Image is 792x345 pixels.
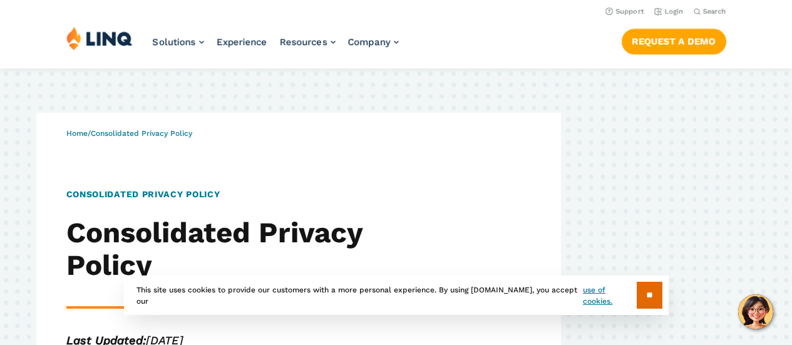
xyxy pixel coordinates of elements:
span: Consolidated Privacy Policy [91,129,192,138]
a: Support [605,8,644,16]
h2: Consolidated Privacy Policy [66,217,371,282]
button: Open Search Bar [694,7,726,16]
span: Company [348,36,391,48]
h1: Consolidated Privacy Policy [66,188,371,201]
nav: Primary Navigation [153,26,399,68]
span: / [66,129,192,138]
a: Solutions [153,36,204,48]
span: Resources [280,36,327,48]
span: Search [703,8,726,16]
div: This site uses cookies to provide our customers with a more personal experience. By using [DOMAIN... [124,275,669,315]
a: Home [66,129,88,138]
img: LINQ | K‑12 Software [66,26,133,50]
nav: Button Navigation [622,26,726,54]
a: Resources [280,36,336,48]
span: Solutions [153,36,196,48]
a: Login [654,8,684,16]
a: Experience [217,36,267,48]
a: Request a Demo [622,29,726,54]
a: Company [348,36,399,48]
button: Hello, have a question? Let’s chat. [738,294,773,329]
a: use of cookies. [583,284,636,307]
